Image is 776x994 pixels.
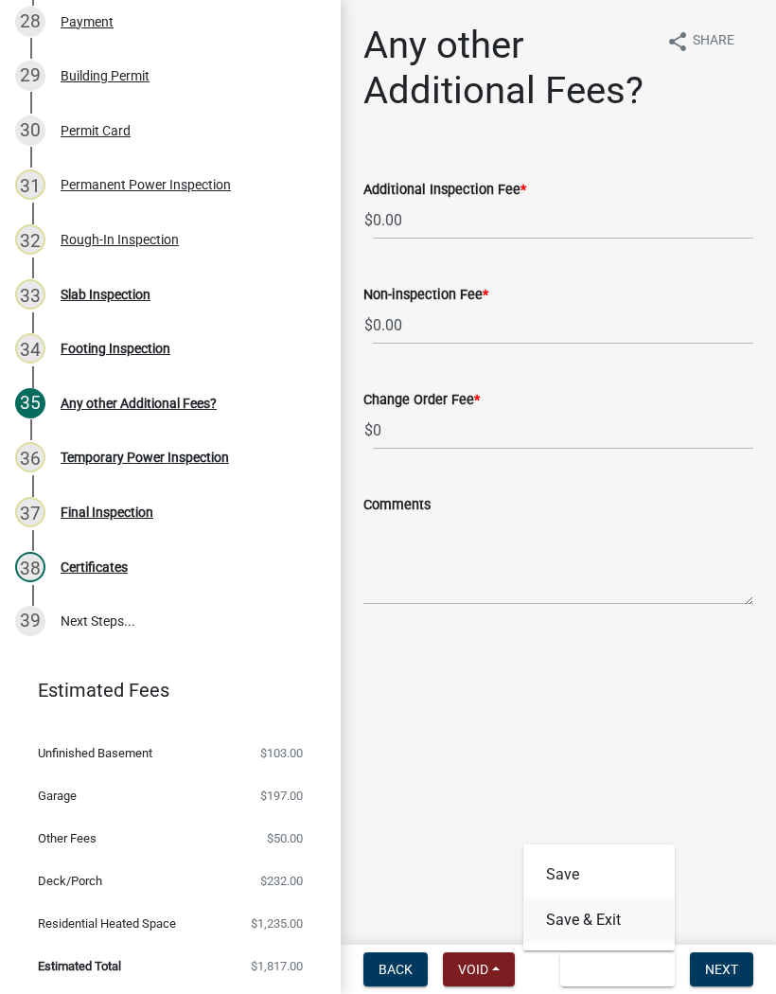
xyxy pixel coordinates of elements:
[363,289,488,302] label: Non-inspection Fee
[15,442,45,472] div: 36
[61,506,153,519] div: Final Inspection
[690,952,753,986] button: Next
[251,917,303,930] span: $1,235.00
[363,952,428,986] button: Back
[61,451,229,464] div: Temporary Power Inspection
[15,7,45,37] div: 28
[693,30,734,53] span: Share
[523,897,675,943] button: Save & Exit
[38,790,77,802] span: Garage
[38,917,176,930] span: Residential Heated Space
[61,69,150,82] div: Building Permit
[260,747,303,759] span: $103.00
[61,15,114,28] div: Payment
[15,671,310,709] a: Estimated Fees
[15,115,45,146] div: 30
[363,394,480,407] label: Change Order Fee
[61,124,131,137] div: Permit Card
[61,560,128,574] div: Certificates
[15,606,45,636] div: 39
[61,233,179,246] div: Rough-In Inspection
[61,397,217,410] div: Any other Additional Fees?
[38,832,97,844] span: Other Fees
[705,962,738,977] span: Next
[61,178,231,191] div: Permanent Power Inspection
[260,875,303,887] span: $232.00
[651,23,750,60] button: shareShare
[61,342,170,355] div: Footing Inspection
[38,960,121,972] span: Estimated Total
[666,30,689,53] i: share
[523,844,675,950] div: Save & Exit
[523,852,675,897] button: Save
[38,875,102,887] span: Deck/Porch
[575,962,648,977] span: Save & Exit
[15,388,45,418] div: 35
[15,333,45,364] div: 34
[363,499,431,512] label: Comments
[560,952,675,986] button: Save & Exit
[38,747,152,759] span: Unfinished Basement
[15,279,45,310] div: 33
[363,23,651,114] h1: Any other Additional Fees?
[251,960,303,972] span: $1,817.00
[458,962,488,977] span: Void
[15,224,45,255] div: 32
[363,306,374,345] span: $
[363,411,374,450] span: $
[363,184,526,197] label: Additional Inspection Fee
[260,790,303,802] span: $197.00
[15,169,45,200] div: 31
[443,952,515,986] button: Void
[15,552,45,582] div: 38
[267,832,303,844] span: $50.00
[61,288,150,301] div: Slab Inspection
[15,497,45,527] div: 37
[363,201,374,240] span: $
[379,962,413,977] span: Back
[15,61,45,91] div: 29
